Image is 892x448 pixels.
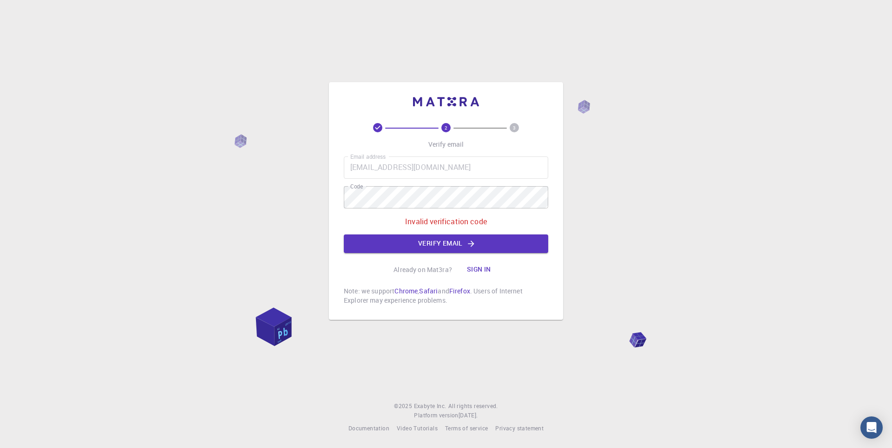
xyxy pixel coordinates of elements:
a: Firefox [449,286,470,295]
a: Chrome [394,286,418,295]
a: Documentation [348,424,389,433]
p: Note: we support , and . Users of Internet Explorer may experience problems. [344,286,548,305]
button: Sign in [459,260,498,279]
text: 3 [513,124,516,131]
p: Verify email [428,140,464,149]
span: Exabyte Inc. [414,402,446,409]
div: Open Intercom Messenger [860,416,883,439]
a: Privacy statement [495,424,544,433]
span: Documentation [348,424,389,432]
p: Invalid verification code [405,216,487,227]
a: Video Tutorials [397,424,438,433]
a: Exabyte Inc. [414,402,446,411]
span: Terms of service [445,424,488,432]
a: Terms of service [445,424,488,433]
span: [DATE] . [459,411,478,419]
button: Verify email [344,234,548,253]
label: Email address [350,153,386,161]
span: All rights reserved. [448,402,498,411]
label: Code [350,182,363,190]
span: Platform version [414,411,458,420]
a: [DATE]. [459,411,478,420]
span: Video Tutorials [397,424,438,432]
span: Privacy statement [495,424,544,432]
span: © 2025 [394,402,413,411]
text: 2 [445,124,447,131]
p: Already on Mat3ra? [394,265,452,274]
a: Safari [419,286,438,295]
